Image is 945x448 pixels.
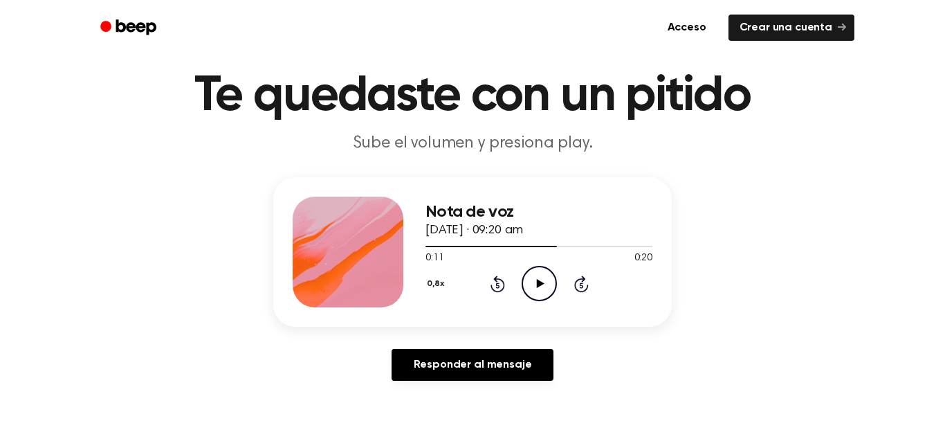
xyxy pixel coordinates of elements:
[654,12,720,44] a: Acceso
[91,15,169,42] a: Bip
[425,224,523,237] font: [DATE] · 09:20 am
[425,272,449,296] button: 0,8x
[392,349,554,381] a: Responder al mensaje
[414,359,532,370] font: Responder al mensaje
[728,15,854,41] a: Crear una cuenta
[194,71,750,121] font: Te quedaste con un pitido
[668,22,706,33] font: Acceso
[634,253,652,263] font: 0:20
[740,22,832,33] font: Crear una cuenta
[425,253,443,263] font: 0:11
[353,135,593,152] font: Sube el volumen y presiona play.
[425,204,513,220] font: Nota de voz
[427,280,443,288] font: 0,8x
